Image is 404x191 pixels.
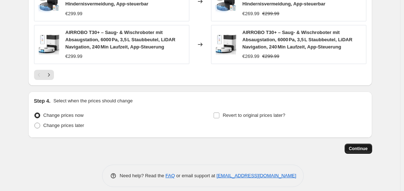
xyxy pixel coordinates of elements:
[44,70,54,80] button: Next
[53,97,132,105] p: Select when the prices should change
[345,144,372,154] button: Continue
[34,70,54,80] nav: Pagination
[38,34,60,55] img: 61TVv6btnnL_80x.jpg
[243,53,260,60] div: €269.99
[175,173,216,178] span: or email support at
[34,97,51,105] h2: Step 4.
[165,173,175,178] a: FAQ
[223,113,285,118] span: Revert to original prices later?
[243,10,260,17] div: €269.99
[120,173,166,178] span: Need help? Read the
[262,53,279,60] strike: €299.99
[43,113,84,118] span: Change prices now
[66,53,83,60] div: €299.99
[349,146,368,152] span: Continue
[43,123,84,128] span: Change prices later
[66,30,176,50] span: AIRROBO T30+ – Saug- & Wischroboter mit Absaugstation, 6000 Pa, 3,5 L Staubbeutel, LiDAR Navigati...
[216,173,296,178] a: [EMAIL_ADDRESS][DOMAIN_NAME]
[215,34,237,55] img: 61TVv6btnnL_80x.jpg
[66,10,83,17] div: €299.99
[243,30,353,50] span: AIRROBO T30+ – Saug- & Wischroboter mit Absaugstation, 6000 Pa, 3,5 L Staubbeutel, LiDAR Navigati...
[262,10,279,17] strike: €299.99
